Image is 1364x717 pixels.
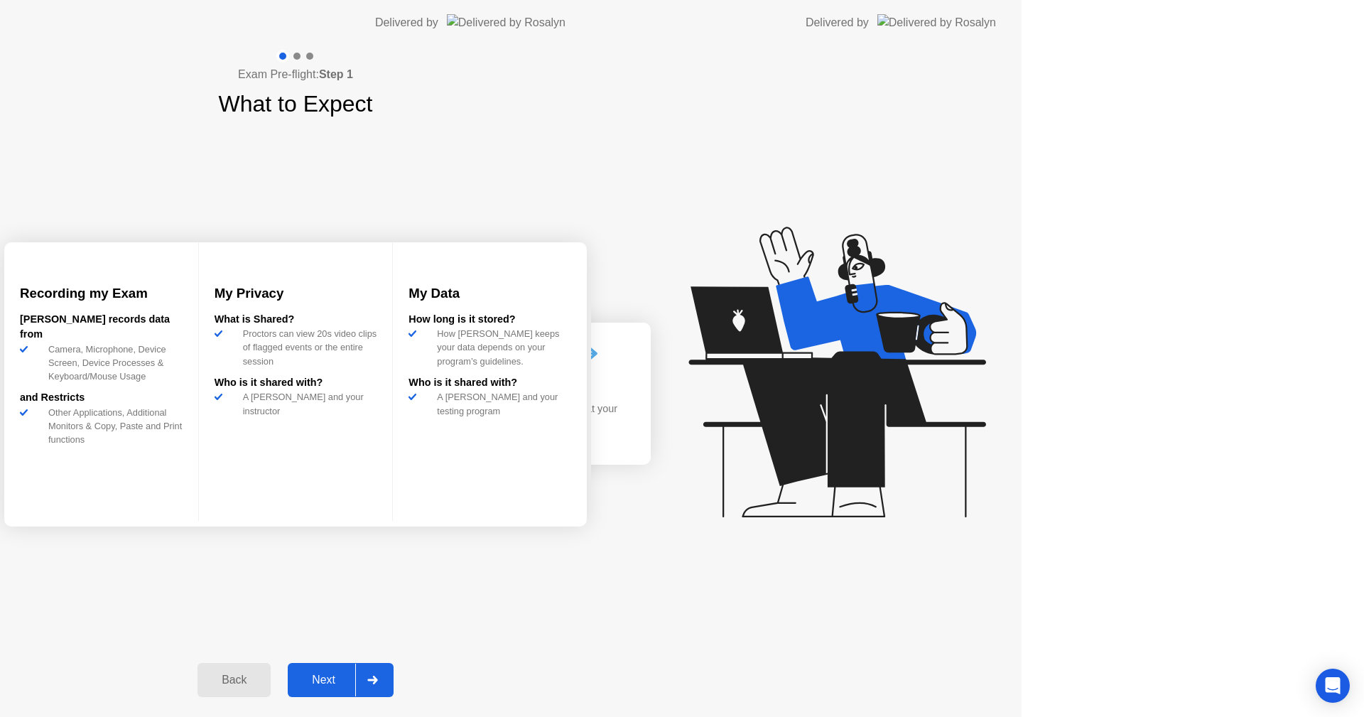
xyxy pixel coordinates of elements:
div: Next [292,674,355,686]
div: Camera, Microphone, Device Screen, Device Processes & Keyboard/Mouse Usage [43,343,183,384]
div: Who is it shared with? [215,375,377,391]
div: How long is it stored? [408,312,571,328]
img: Delivered by Rosalyn [877,14,996,31]
div: and Restricts [20,390,183,406]
div: A [PERSON_NAME] and your testing program [431,390,571,417]
h4: Exam Pre-flight: [238,66,353,83]
h3: Recording my Exam [20,284,183,303]
div: What is Shared? [215,312,377,328]
div: Proctors can view 20s video clips of flagged events or the entire session [237,327,377,368]
div: Open Intercom Messenger [1316,669,1350,703]
div: A [PERSON_NAME] and your instructor [237,390,377,417]
div: Delivered by [375,14,438,31]
button: Next [288,663,394,697]
h1: What to Expect [219,87,373,121]
div: Other Applications, Additional Monitors & Copy, Paste and Print functions [43,406,183,447]
h3: My Data [408,284,571,303]
div: Who is it shared with? [408,375,571,391]
h3: My Privacy [215,284,377,303]
div: [PERSON_NAME] records data from [20,312,183,343]
button: Back [197,663,271,697]
div: Delivered by [806,14,869,31]
div: How [PERSON_NAME] keeps your data depends on your program’s guidelines. [431,327,571,368]
img: Delivered by Rosalyn [447,14,565,31]
div: Back [202,674,266,686]
b: Step 1 [319,68,353,80]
